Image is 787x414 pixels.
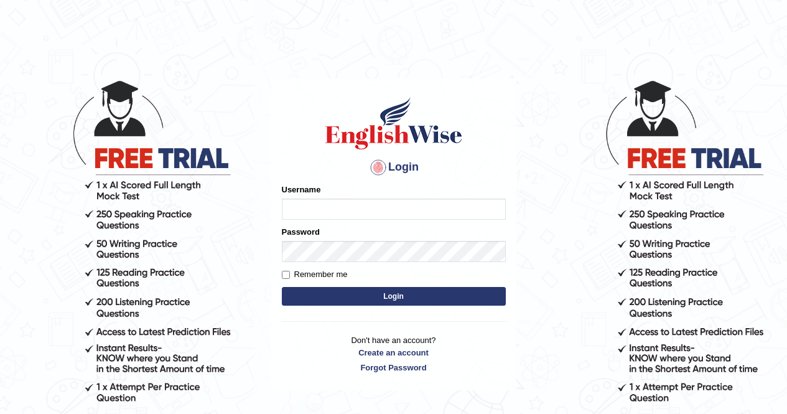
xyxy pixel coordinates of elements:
label: Password [282,226,320,238]
a: Forgot Password [282,362,506,374]
input: Remember me [282,271,290,279]
p: Don't have an account? [282,334,506,373]
label: Remember me [282,268,348,281]
img: Logo of English Wise sign in for intelligent practice with AI [323,95,465,151]
a: Create an account [282,347,506,359]
button: Login [282,287,506,306]
label: Username [282,184,321,195]
h4: Login [282,158,506,177]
